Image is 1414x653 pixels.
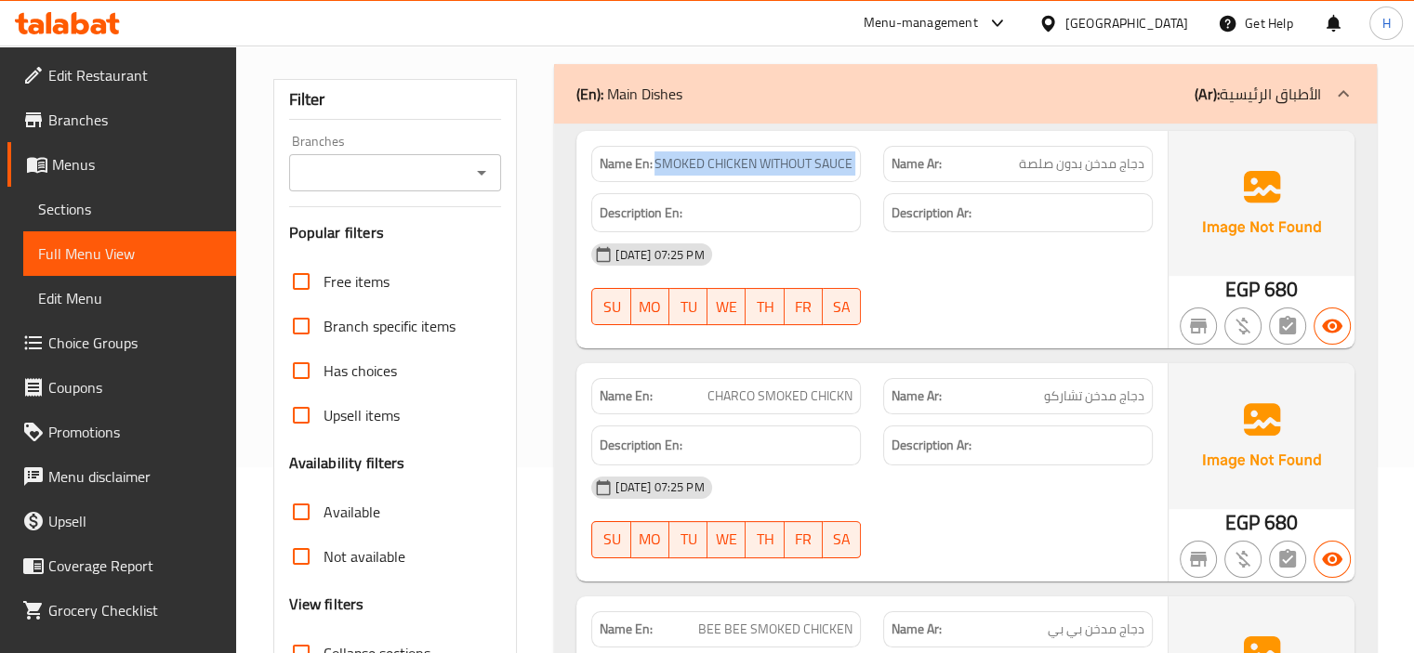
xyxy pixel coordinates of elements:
[23,187,236,231] a: Sections
[785,288,823,325] button: FR
[324,270,390,293] span: Free items
[48,376,221,398] span: Coupons
[639,526,662,553] span: MO
[1269,541,1306,578] button: Not has choices
[7,588,236,633] a: Grocery Checklist
[753,526,776,553] span: TH
[289,80,502,120] div: Filter
[1065,13,1188,33] div: [GEOGRAPHIC_DATA]
[608,478,711,496] span: [DATE] 07:25 PM
[792,526,815,553] span: FR
[48,64,221,86] span: Edit Restaurant
[1019,154,1144,174] span: دجاج مدخن بدون صلصة
[576,83,682,105] p: Main Dishes
[576,80,603,108] b: (En):
[23,231,236,276] a: Full Menu View
[1269,307,1306,345] button: Not has choices
[1381,13,1390,33] span: H
[38,198,221,220] span: Sections
[669,288,707,325] button: TU
[48,109,221,131] span: Branches
[746,288,784,325] button: TH
[698,620,852,639] span: BEE BEE SMOKED CHICKEN
[892,434,971,457] strong: Description Ar:
[753,294,776,320] span: TH
[600,620,653,639] strong: Name En:
[1169,363,1355,508] img: Ae5nvW7+0k+MAAAAAElFTkSuQmCC
[48,599,221,621] span: Grocery Checklist
[1048,620,1144,639] span: دجاج مدخن بي بي
[1314,307,1351,345] button: Available
[707,521,746,558] button: WE
[7,320,236,365] a: Choice Groups
[830,294,853,320] span: SA
[48,332,221,354] span: Choice Groups
[1180,307,1217,345] button: Not branch specific item
[38,287,221,309] span: Edit Menu
[324,545,405,568] span: Not available
[289,594,364,615] h3: View filters
[7,142,236,187] a: Menus
[1263,504,1297,541] span: 680
[554,64,1377,124] div: (En): Main Dishes(Ar):الأطباق الرئيسية
[1044,386,1144,406] span: دجاج مدخن تشاركو
[1180,541,1217,578] button: Not branch specific item
[600,294,623,320] span: SU
[7,454,236,499] a: Menu disclaimer
[600,154,653,174] strong: Name En:
[1314,541,1351,578] button: Available
[600,434,682,457] strong: Description En:
[715,294,738,320] span: WE
[608,246,711,264] span: [DATE] 07:25 PM
[7,365,236,410] a: Coupons
[324,404,400,426] span: Upsell items
[469,160,495,186] button: Open
[600,526,623,553] span: SU
[1225,271,1260,307] span: EGP
[591,288,630,325] button: SU
[892,202,971,225] strong: Description Ar:
[677,526,700,553] span: TU
[7,499,236,543] a: Upsell
[324,501,380,523] span: Available
[830,526,853,553] span: SA
[792,294,815,320] span: FR
[52,153,221,176] span: Menus
[1195,80,1220,108] b: (Ar):
[591,521,630,558] button: SU
[654,154,852,174] span: SMOKED CHICKEN WITHOUT SAUCE
[746,521,784,558] button: TH
[289,452,405,474] h3: Availability filters
[7,543,236,588] a: Coverage Report
[715,526,738,553] span: WE
[892,386,942,406] strong: Name Ar:
[289,222,502,243] h3: Popular filters
[324,359,397,382] span: Has choices
[1263,271,1297,307] span: 680
[7,53,236,98] a: Edit Restaurant
[823,521,861,558] button: SA
[7,98,236,142] a: Branches
[677,294,700,320] span: TU
[707,288,746,325] button: WE
[38,242,221,265] span: Full Menu View
[639,294,662,320] span: MO
[23,276,236,320] a: Edit Menu
[324,315,456,337] span: Branch specific items
[669,521,707,558] button: TU
[48,421,221,443] span: Promotions
[48,510,221,532] span: Upsell
[1225,504,1260,541] span: EGP
[631,521,669,558] button: MO
[1169,131,1355,276] img: Ae5nvW7+0k+MAAAAAElFTkSuQmCC
[892,154,942,174] strong: Name Ar:
[1224,541,1262,578] button: Purchased item
[600,386,653,406] strong: Name En:
[707,386,852,406] span: CHARCO SMOKED CHICKN
[1224,307,1262,345] button: Purchased item
[892,620,942,639] strong: Name Ar:
[48,465,221,488] span: Menu disclaimer
[785,521,823,558] button: FR
[48,555,221,577] span: Coverage Report
[631,288,669,325] button: MO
